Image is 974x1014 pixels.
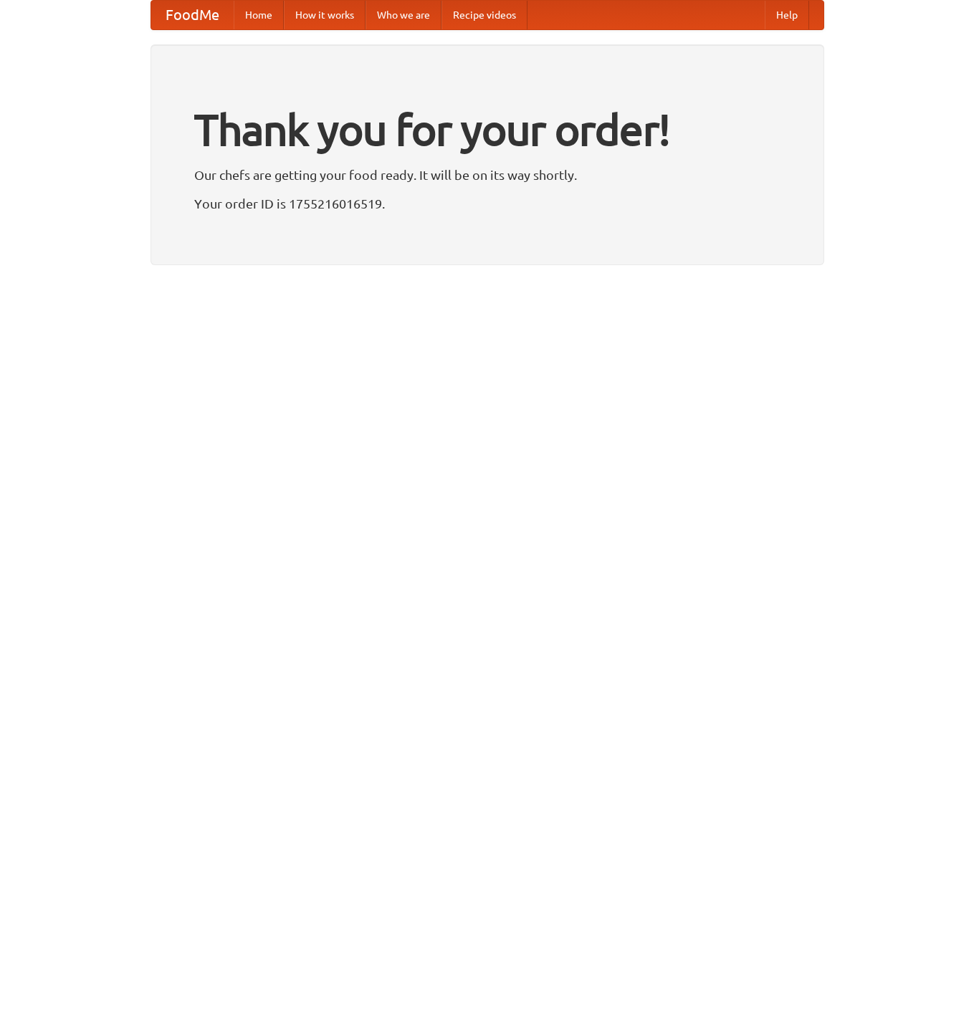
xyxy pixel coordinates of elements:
p: Our chefs are getting your food ready. It will be on its way shortly. [194,164,780,186]
a: Home [234,1,284,29]
h1: Thank you for your order! [194,95,780,164]
a: Recipe videos [441,1,527,29]
a: How it works [284,1,366,29]
p: Your order ID is 1755216016519. [194,193,780,214]
a: Help [765,1,809,29]
a: Who we are [366,1,441,29]
a: FoodMe [151,1,234,29]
